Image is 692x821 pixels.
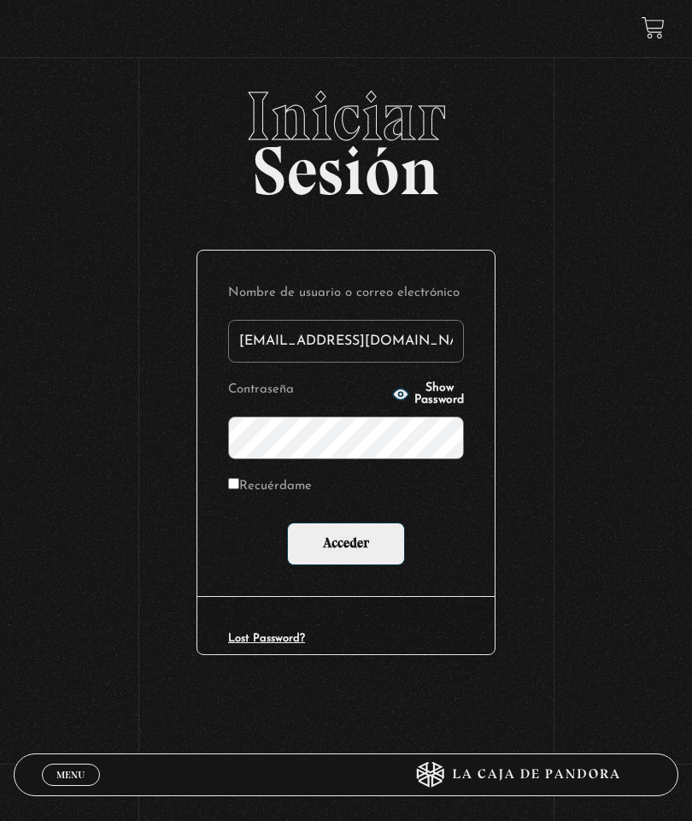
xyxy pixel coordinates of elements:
span: Menu [56,770,85,780]
button: Show Password [392,382,464,406]
span: Iniciar [14,82,678,151]
input: Recuérdame [228,478,239,489]
span: Cerrar [50,784,91,796]
span: Show Password [414,382,464,406]
label: Recuérdame [228,475,312,499]
input: Acceder [287,523,405,565]
label: Contraseña [228,378,387,403]
h2: Sesión [14,82,678,192]
a: View your shopping cart [642,16,665,39]
label: Nombre de usuario o correo electrónico [228,281,464,306]
a: Lost Password? [228,633,305,644]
